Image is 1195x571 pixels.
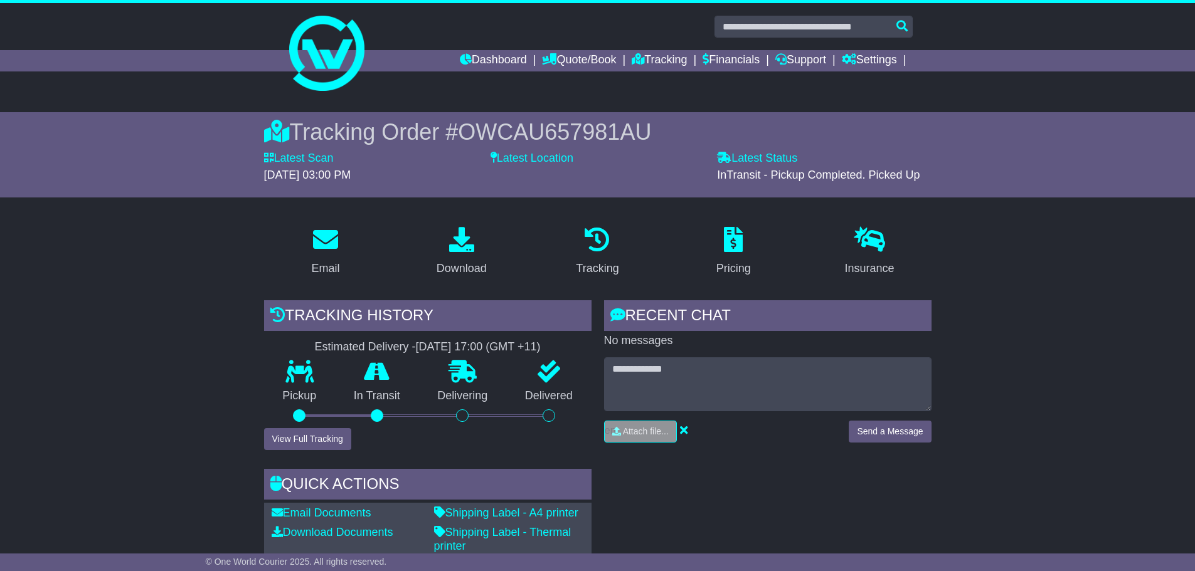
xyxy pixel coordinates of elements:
label: Latest Scan [264,152,334,165]
div: Tracking [576,260,619,277]
a: Tracking [632,50,687,71]
span: © One World Courier 2025. All rights reserved. [206,557,387,567]
a: Insurance [837,223,903,281]
a: Support [775,50,826,71]
p: In Transit [335,389,419,403]
a: Download Documents [272,526,393,538]
a: Pricing [708,223,759,281]
p: Pickup [264,389,336,403]
a: Settings [842,50,897,71]
a: Quote/Book [542,50,616,71]
div: Email [311,260,339,277]
span: InTransit - Pickup Completed. Picked Up [717,169,920,181]
a: Email Documents [272,506,371,519]
button: Send a Message [849,421,931,443]
div: Download [437,260,487,277]
button: View Full Tracking [264,428,351,450]
p: Delivering [419,389,507,403]
span: OWCAU657981AU [458,119,651,145]
div: Tracking history [264,300,592,334]
div: Pricing [716,260,751,277]
span: [DATE] 03:00 PM [264,169,351,181]
a: Dashboard [460,50,527,71]
a: Shipping Label - A4 printer [434,506,578,519]
p: Delivered [506,389,592,403]
p: No messages [604,334,932,348]
a: Shipping Label - Thermal printer [434,526,571,552]
label: Latest Status [717,152,797,165]
label: Latest Location [491,152,573,165]
div: Quick Actions [264,469,592,503]
a: Download [428,223,495,281]
a: Email [303,223,348,281]
div: Insurance [845,260,895,277]
a: Financials [703,50,760,71]
div: RECENT CHAT [604,300,932,334]
div: Tracking Order # [264,118,932,145]
a: Tracking [568,223,627,281]
div: [DATE] 17:00 (GMT +11) [416,340,541,354]
div: Estimated Delivery - [264,340,592,354]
